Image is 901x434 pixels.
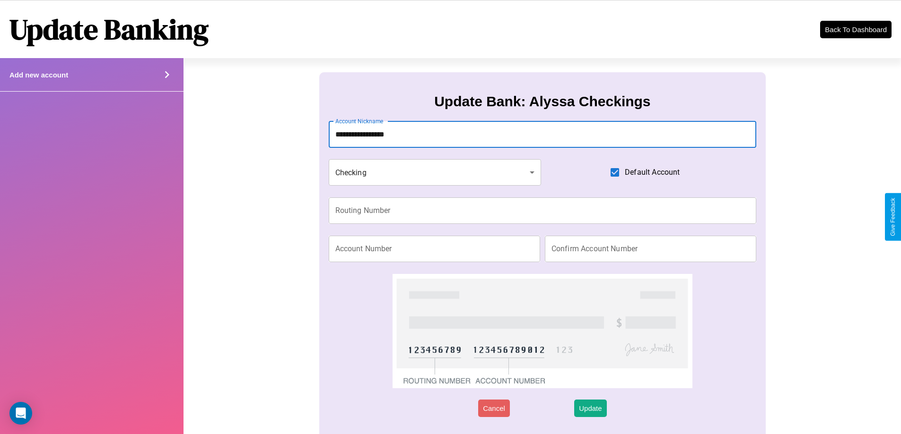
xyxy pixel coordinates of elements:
span: Default Account [625,167,680,178]
button: Cancel [478,400,510,417]
h1: Update Banking [9,10,209,49]
div: Give Feedback [890,198,896,236]
button: Update [574,400,606,417]
img: check [393,274,692,388]
label: Account Nickname [335,117,384,125]
div: Open Intercom Messenger [9,402,32,425]
div: Checking [329,159,542,186]
button: Back To Dashboard [820,21,892,38]
h4: Add new account [9,71,68,79]
h3: Update Bank: Alyssa Checkings [434,94,650,110]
